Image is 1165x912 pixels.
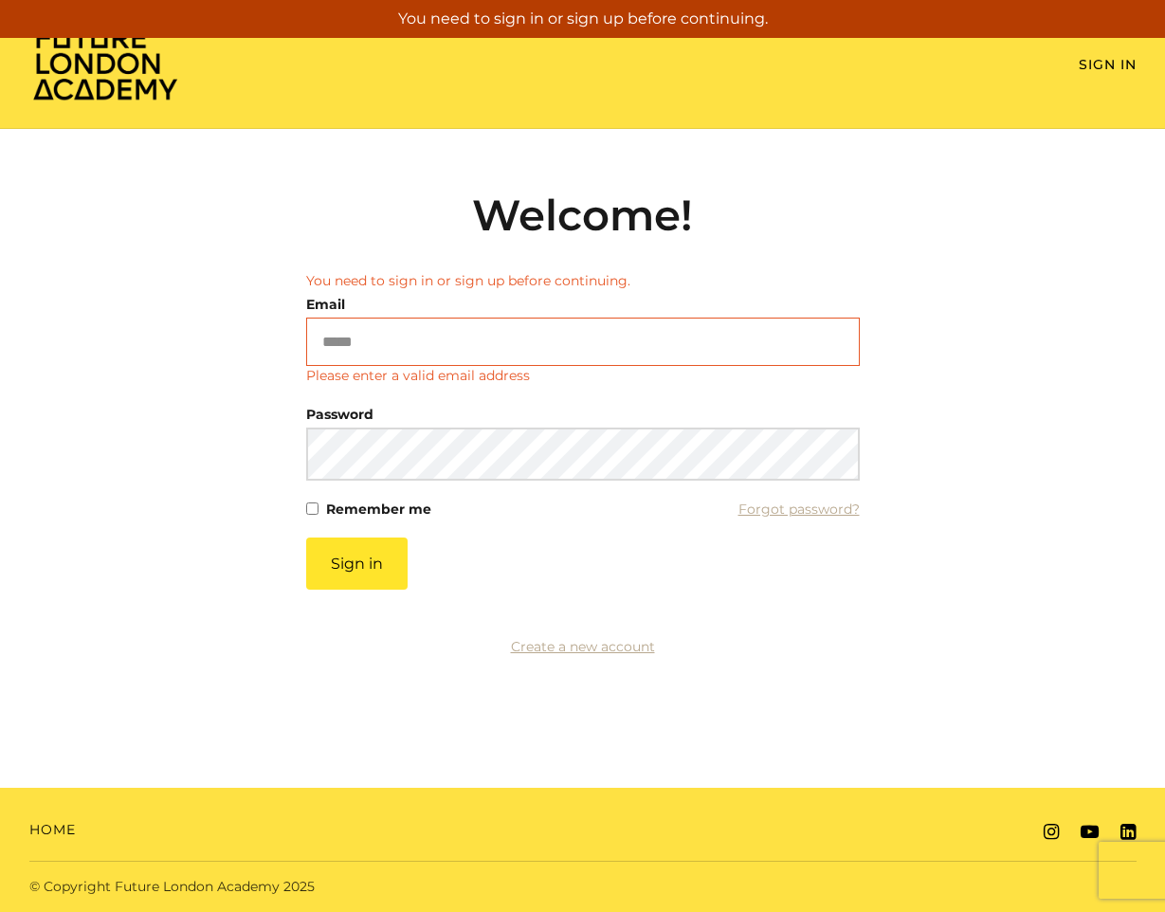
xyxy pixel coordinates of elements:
[306,366,530,386] p: Please enter a valid email address
[8,8,1157,30] p: You need to sign in or sign up before continuing.
[14,877,583,897] div: © Copyright Future London Academy 2025
[306,291,345,318] label: Email
[306,538,408,590] button: Sign in
[306,271,860,291] li: You need to sign in or sign up before continuing.
[738,496,860,522] a: Forgot password?
[306,401,373,428] label: Password
[29,820,76,840] a: Home
[326,496,431,522] label: Remember me
[29,25,181,101] img: Home Page
[306,190,860,241] h2: Welcome!
[511,638,655,655] a: Create a new account
[1079,56,1137,73] a: Sign In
